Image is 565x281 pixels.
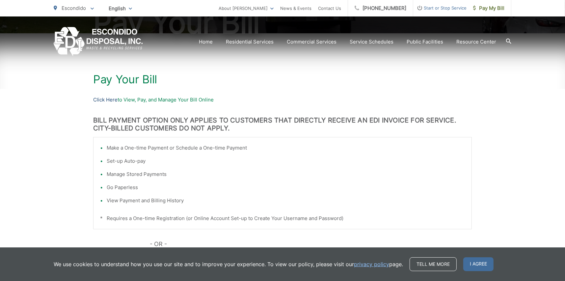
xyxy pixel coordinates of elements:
[107,183,465,191] li: Go Paperless
[107,144,465,152] li: Make a One-time Payment or Schedule a One-time Payment
[287,38,336,46] a: Commercial Services
[280,4,311,12] a: News & Events
[107,157,465,165] li: Set-up Auto-pay
[456,38,496,46] a: Resource Center
[219,4,274,12] a: About [PERSON_NAME]
[150,239,472,249] p: - OR -
[350,38,393,46] a: Service Schedules
[463,257,494,271] span: I agree
[226,38,274,46] a: Residential Services
[54,27,143,56] a: EDCD logo. Return to the homepage.
[93,96,472,104] p: to View, Pay, and Manage Your Bill Online
[354,260,389,268] a: privacy policy
[93,116,472,132] h3: BILL PAYMENT OPTION ONLY APPLIES TO CUSTOMERS THAT DIRECTLY RECEIVE AN EDI INVOICE FOR SERVICE. C...
[407,38,443,46] a: Public Facilities
[54,260,403,268] p: We use cookies to understand how you use our site and to improve your experience. To view our pol...
[93,96,118,104] a: Click Here
[410,257,457,271] a: Tell me more
[318,4,341,12] a: Contact Us
[62,5,86,11] span: Escondido
[199,38,213,46] a: Home
[107,170,465,178] li: Manage Stored Payments
[93,73,472,86] h1: Pay Your Bill
[104,3,137,14] span: English
[107,197,465,205] li: View Payment and Billing History
[100,214,465,222] p: * Requires a One-time Registration (or Online Account Set-up to Create Your Username and Password)
[473,4,504,12] span: Pay My Bill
